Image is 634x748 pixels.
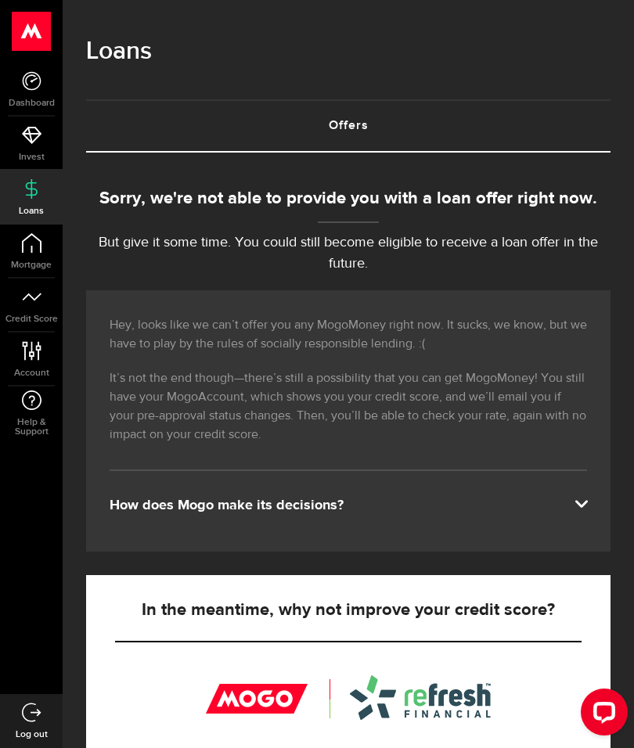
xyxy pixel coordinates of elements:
[86,186,611,212] div: Sorry, we're not able to provide you with a loan offer right now.
[115,601,582,620] h5: In the meantime, why not improve your credit score?
[110,369,587,444] p: It’s not the end though—there’s still a possibility that you can get MogoMoney! You still have yo...
[86,232,611,275] p: But give it some time. You could still become eligible to receive a loan offer in the future.
[568,682,634,748] iframe: LiveChat chat widget
[110,496,587,515] div: How does Mogo make its decisions?
[86,99,611,153] ul: Tabs Navigation
[86,101,611,151] a: Offers
[86,31,611,72] h1: Loans
[110,316,587,354] p: Hey, looks like we can’t offer you any MogoMoney right now. It sucks, we know, but we have to pla...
